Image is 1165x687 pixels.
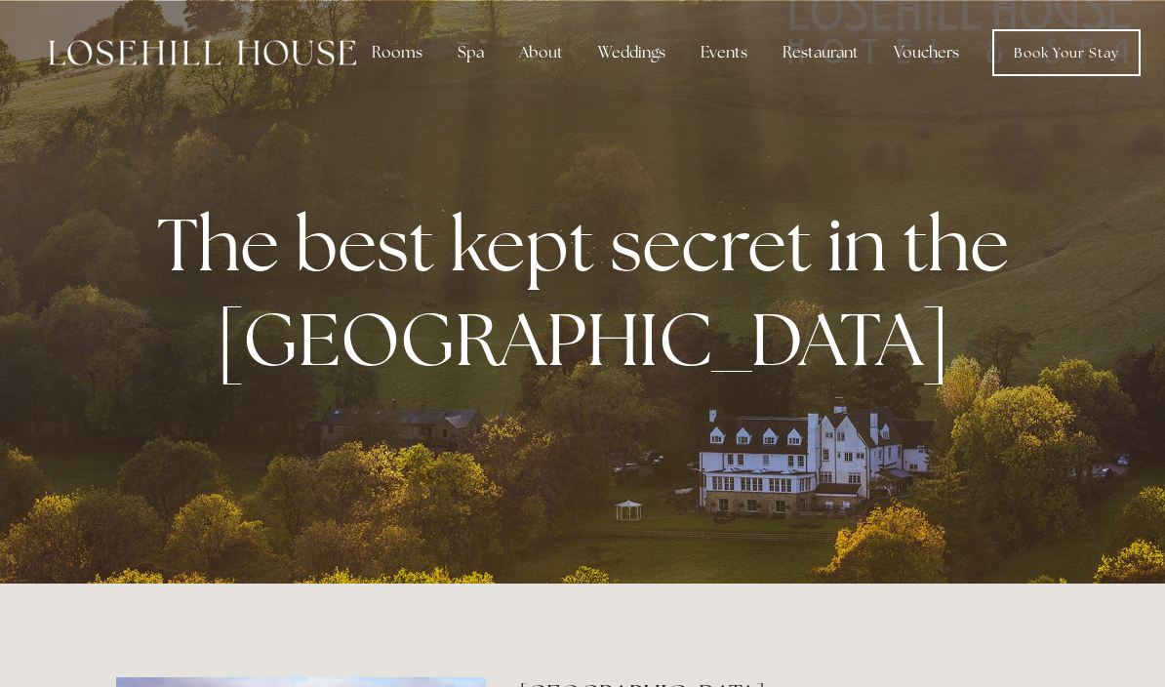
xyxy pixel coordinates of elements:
[685,33,763,72] div: Events
[503,33,579,72] div: About
[356,33,438,72] div: Rooms
[992,29,1141,76] a: Book Your Stay
[878,33,975,72] a: Vouchers
[442,33,500,72] div: Spa
[49,40,356,65] img: Losehill House
[767,33,874,72] div: Restaurant
[157,196,1024,387] strong: The best kept secret in the [GEOGRAPHIC_DATA]
[582,33,681,72] div: Weddings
